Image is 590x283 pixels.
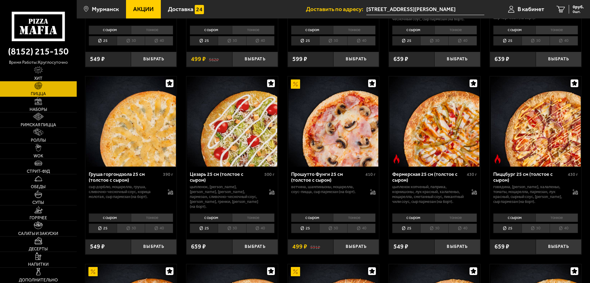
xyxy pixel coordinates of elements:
[90,56,105,62] span: 549 ₽
[493,224,521,233] li: 25
[145,224,173,233] li: 40
[232,213,275,222] li: тонкое
[536,239,581,254] button: Выбрать
[89,171,162,183] div: Груша горгондзола 25 см (толстое с сыром)
[550,36,578,46] li: 40
[27,169,50,174] span: Стрит-фуд
[493,36,521,46] li: 25
[319,36,347,46] li: 30
[392,26,434,34] li: с сыром
[493,154,502,164] img: Острое блюдо
[393,56,408,62] span: 659 ₽
[392,154,401,164] img: Острое блюдо
[117,36,145,46] li: 30
[291,26,333,34] li: с сыром
[291,267,300,276] img: Акционный
[493,26,535,34] li: с сыром
[246,224,275,233] li: 40
[30,107,47,112] span: Наборы
[30,216,47,220] span: Горячее
[34,154,43,158] span: WOK
[392,213,434,222] li: с сыром
[389,76,480,166] a: Острое блюдоФермерская 25 см (толстое с сыром)
[89,184,162,199] p: сыр дорблю, моцарелла, груша, сливочно-чесночный соус, корица молотая, сыр пармезан (на борт).
[291,171,364,183] div: Прошутто Фунги 25 см (толстое с сыром)
[392,171,465,183] div: Фермерская 25 см (толстое с сыром)
[392,184,465,204] p: цыпленок копченый, паприка, корнишоны, лук красный, халапеньо, моцарелла, сметанный соус, пикантн...
[493,213,535,222] li: с сыром
[34,76,43,81] span: Хит
[420,36,448,46] li: 30
[310,244,320,250] s: 591 ₽
[31,92,46,96] span: Пицца
[333,239,379,254] button: Выбрать
[550,224,578,233] li: 40
[88,267,98,276] img: Акционный
[493,184,566,204] p: говядина, [PERSON_NAME], халапеньо, томаты, моцарелла, пармезан, лук красный, сырный соус, [PERSO...
[190,213,232,222] li: с сыром
[288,76,378,166] img: Прошутто Фунги 25 см (толстое с сыром)
[535,213,578,222] li: тонкое
[393,244,408,250] span: 549 ₽
[190,184,263,209] p: цыпленок, [PERSON_NAME], [PERSON_NAME], [PERSON_NAME], пармезан, сливочно-чесночный соус, [PERSON...
[89,224,117,233] li: 25
[85,76,177,166] a: Груша горгондзола 25 см (толстое с сыром)
[145,36,173,46] li: 40
[568,172,578,177] span: 430 г
[131,239,177,254] button: Выбрать
[168,6,193,12] span: Доставка
[195,5,204,14] img: 15daf4d41897b9f0e9f617042186c801.svg
[573,10,584,14] span: 0 шт.
[491,76,581,166] img: Пиццбург 25 см (толстое с сыром)
[291,224,319,233] li: 25
[190,26,232,34] li: с сыром
[467,172,477,177] span: 430 г
[535,26,578,34] li: тонкое
[493,171,566,183] div: Пиццбург 25 см (толстое с сыром)
[291,213,333,222] li: с сыром
[347,224,376,233] li: 40
[218,36,246,46] li: 30
[31,138,46,143] span: Роллы
[347,36,376,46] li: 40
[90,244,105,250] span: 549 ₽
[392,36,420,46] li: 25
[89,213,131,222] li: с сыром
[232,239,278,254] button: Выбрать
[292,56,307,62] span: 599 ₽
[117,224,145,233] li: 30
[366,4,484,15] span: проезд Михаила Бабикова, 14, подъезд 2
[131,52,177,67] button: Выбрать
[494,56,509,62] span: 639 ₽
[232,52,278,67] button: Выбрать
[319,224,347,233] li: 30
[191,56,206,62] span: 499 ₽
[420,224,448,233] li: 30
[291,79,300,89] img: Акционный
[187,76,277,166] img: Цезарь 25 см (толстое с сыром)
[89,36,117,46] li: 25
[21,123,56,127] span: Римская пицца
[190,171,263,183] div: Цезарь 25 см (толстое с сыром)
[133,6,154,12] span: Акции
[218,224,246,233] li: 30
[434,239,480,254] button: Выбрать
[573,5,584,9] span: 0 руб.
[366,4,484,15] input: Ваш адрес доставки
[89,26,131,34] li: с сыром
[246,36,275,46] li: 40
[288,76,379,166] a: АкционныйПрошутто Фунги 25 см (толстое с сыром)
[19,278,58,282] span: Дополнительно
[389,76,479,166] img: Фермерская 25 см (толстое с сыром)
[306,6,366,12] span: Доставить по адресу:
[264,172,275,177] span: 500 г
[232,26,275,34] li: тонкое
[518,6,544,12] span: В кабинет
[191,244,206,250] span: 659 ₽
[333,26,376,34] li: тонкое
[29,247,48,251] span: Десерты
[92,6,119,12] span: Мурманск
[186,76,278,166] a: Цезарь 25 см (толстое с сыром)
[494,244,509,250] span: 659 ₽
[28,262,49,267] span: Напитки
